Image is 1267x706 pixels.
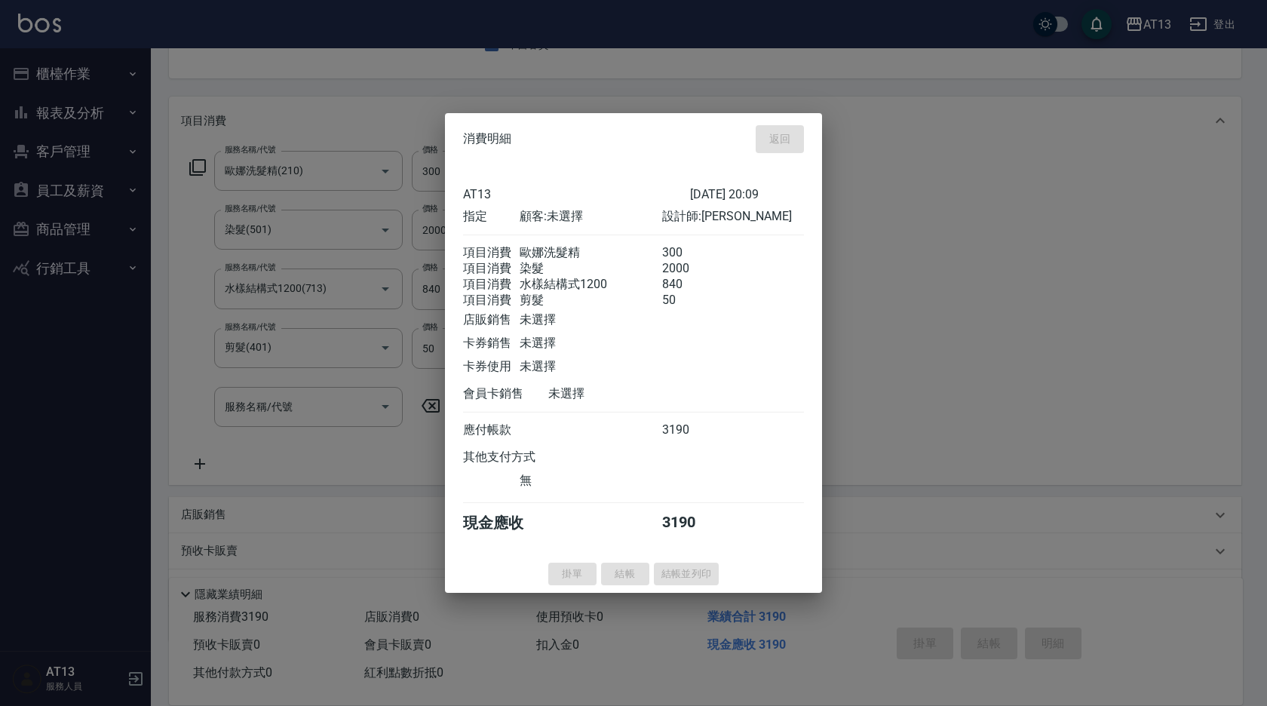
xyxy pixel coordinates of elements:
div: 設計師: [PERSON_NAME] [662,208,804,224]
div: 3190 [662,512,719,533]
div: 顧客: 未選擇 [520,208,661,224]
div: AT13 [463,186,690,201]
div: 現金應收 [463,512,548,533]
div: 其他支付方式 [463,449,577,465]
div: 卡券銷售 [463,335,520,351]
div: 2000 [662,260,719,276]
div: 染髮 [520,260,661,276]
div: 應付帳款 [463,422,520,437]
div: 無 [520,472,661,488]
div: 3190 [662,422,719,437]
div: 300 [662,244,719,260]
div: 項目消費 [463,244,520,260]
div: 會員卡銷售 [463,385,548,401]
div: 店販銷售 [463,312,520,327]
div: 指定 [463,208,520,224]
div: 項目消費 [463,260,520,276]
div: 剪髮 [520,292,661,308]
div: 項目消費 [463,292,520,308]
div: 未選擇 [520,312,661,327]
div: [DATE] 20:09 [690,186,804,201]
div: 歐娜洗髮精 [520,244,661,260]
div: 水樣結構式1200 [520,276,661,292]
div: 未選擇 [520,335,661,351]
div: 840 [662,276,719,292]
span: 消費明細 [463,131,511,146]
div: 未選擇 [520,358,661,374]
div: 項目消費 [463,276,520,292]
div: 50 [662,292,719,308]
div: 未選擇 [548,385,690,401]
div: 卡券使用 [463,358,520,374]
